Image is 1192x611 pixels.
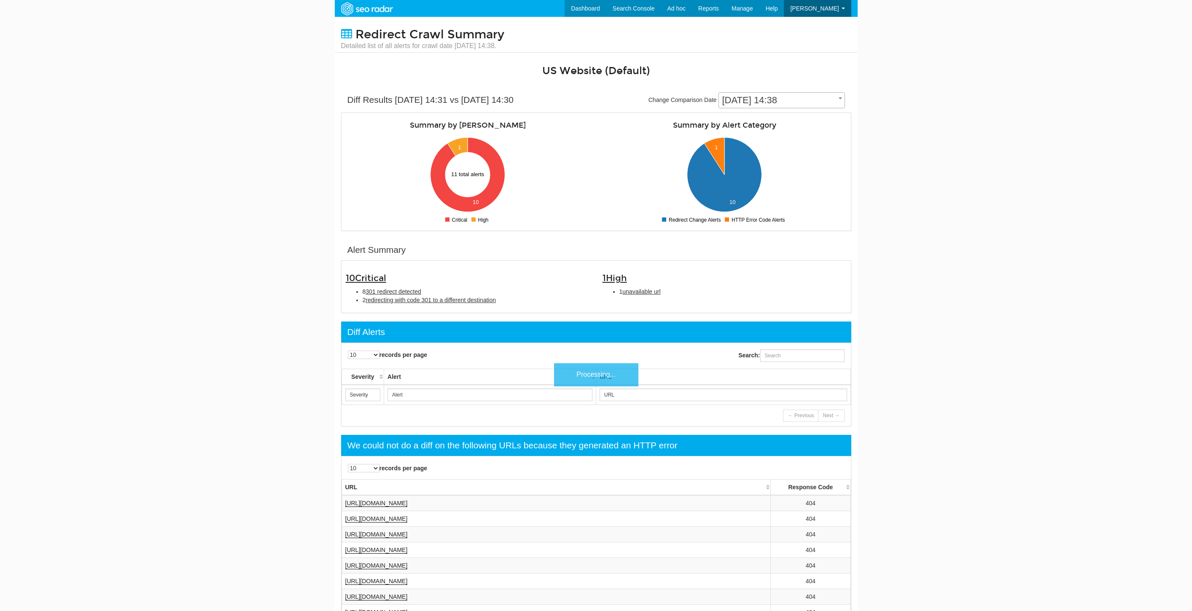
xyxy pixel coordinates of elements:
[348,464,379,472] select: records per page
[648,96,717,103] span: Change Comparison Date
[387,389,592,401] input: Search
[345,500,408,507] a: [URL][DOMAIN_NAME]
[613,5,655,12] span: Search Console
[347,439,678,452] div: We could not do a diff on the following URLs because they generated an HTTP error
[384,369,596,385] th: Alert
[622,288,660,295] span: unavailable url
[342,369,384,385] th: Severity
[345,531,408,538] a: [URL][DOMAIN_NAME]
[771,511,850,527] td: 404
[345,593,408,600] a: [URL][DOMAIN_NAME]
[738,349,844,362] label: Search:
[619,287,847,296] li: 1
[363,287,590,296] li: 8
[345,547,408,554] a: [URL][DOMAIN_NAME]
[554,363,638,386] div: Processing...
[363,296,590,304] li: 2
[347,326,385,338] div: Diff Alerts
[771,542,850,558] td: 404
[771,527,850,542] td: 404
[347,94,514,106] div: Diff Results [DATE] 14:31 vs [DATE] 14:30
[345,578,408,585] a: [URL][DOMAIN_NAME]
[698,5,719,12] span: Reports
[345,562,408,569] a: [URL][DOMAIN_NAME]
[596,369,850,385] th: URL
[771,558,850,573] td: 404
[345,389,381,401] input: Search
[366,297,496,303] span: redirecting with code 301 to a different destination
[771,480,850,496] th: Response Code: activate to sort column ascending
[347,244,406,256] div: Alert Summary
[783,410,818,422] a: ← Previous
[719,94,845,106] span: 08/27/2025 14:38
[355,27,504,42] span: Redirect Crawl Summary
[790,5,839,12] span: [PERSON_NAME]
[603,121,847,129] h4: Summary by Alert Category
[732,5,753,12] span: Manage
[818,410,844,422] a: Next →
[348,351,428,359] label: records per page
[718,92,845,108] span: 08/27/2025 14:38
[771,589,850,605] td: 404
[766,5,778,12] span: Help
[771,495,850,511] td: 404
[451,171,484,177] text: 11 total alerts
[342,480,771,496] th: URL: activate to sort column ascending
[338,1,396,16] img: SEORadar
[771,573,850,589] td: 404
[667,5,686,12] span: Ad hoc
[366,288,421,295] span: 301 redirect detected
[348,464,428,472] label: records per page
[355,273,386,284] span: Critical
[346,273,386,284] span: 10
[345,515,408,523] a: [URL][DOMAIN_NAME]
[600,389,847,401] input: Search
[346,121,590,129] h4: Summary by [PERSON_NAME]
[341,41,504,51] small: Detailed list of all alerts for crawl date [DATE] 14:38.
[348,351,379,359] select: records per page
[603,273,627,284] span: 1
[542,64,650,77] a: US Website (Default)
[606,273,627,284] span: High
[760,349,845,362] input: Search:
